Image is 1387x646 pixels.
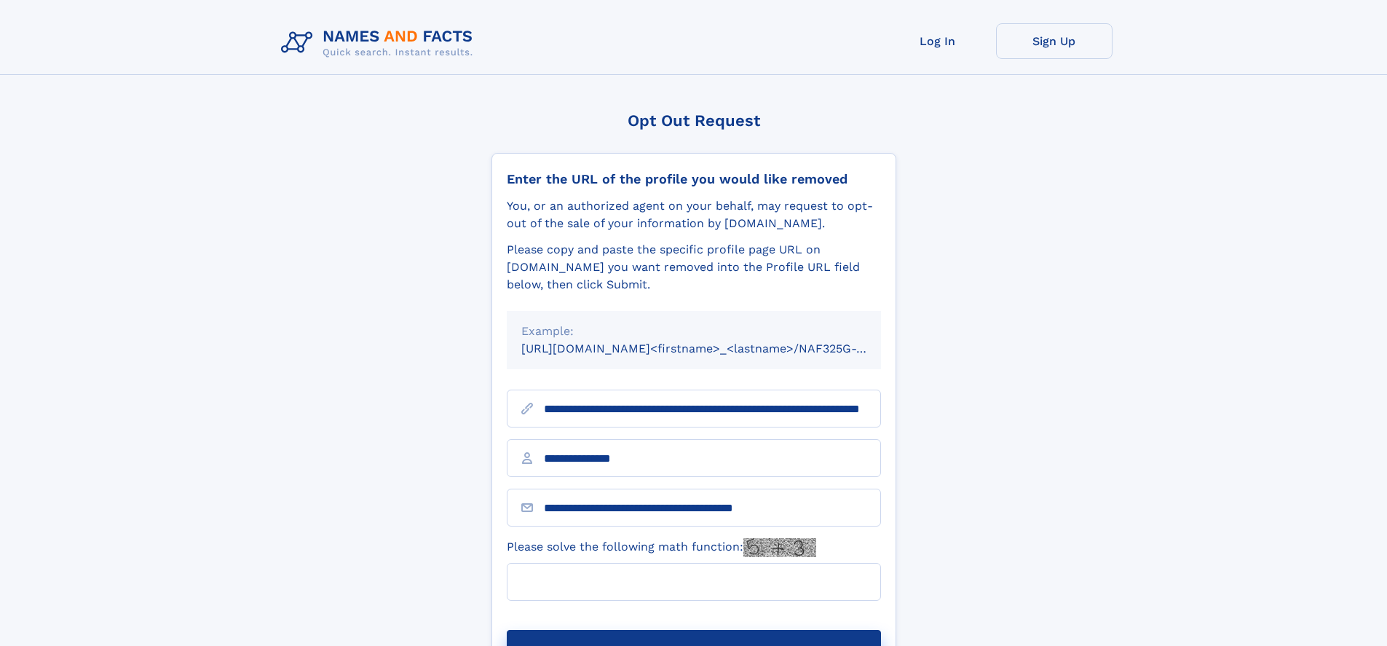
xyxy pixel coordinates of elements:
[275,23,485,63] img: Logo Names and Facts
[880,23,996,59] a: Log In
[491,111,896,130] div: Opt Out Request
[521,342,909,355] small: [URL][DOMAIN_NAME]<firstname>_<lastname>/NAF325G-xxxxxxxx
[507,538,816,557] label: Please solve the following math function:
[507,241,881,294] div: Please copy and paste the specific profile page URL on [DOMAIN_NAME] you want removed into the Pr...
[996,23,1113,59] a: Sign Up
[521,323,866,340] div: Example:
[507,171,881,187] div: Enter the URL of the profile you would like removed
[507,197,881,232] div: You, or an authorized agent on your behalf, may request to opt-out of the sale of your informatio...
